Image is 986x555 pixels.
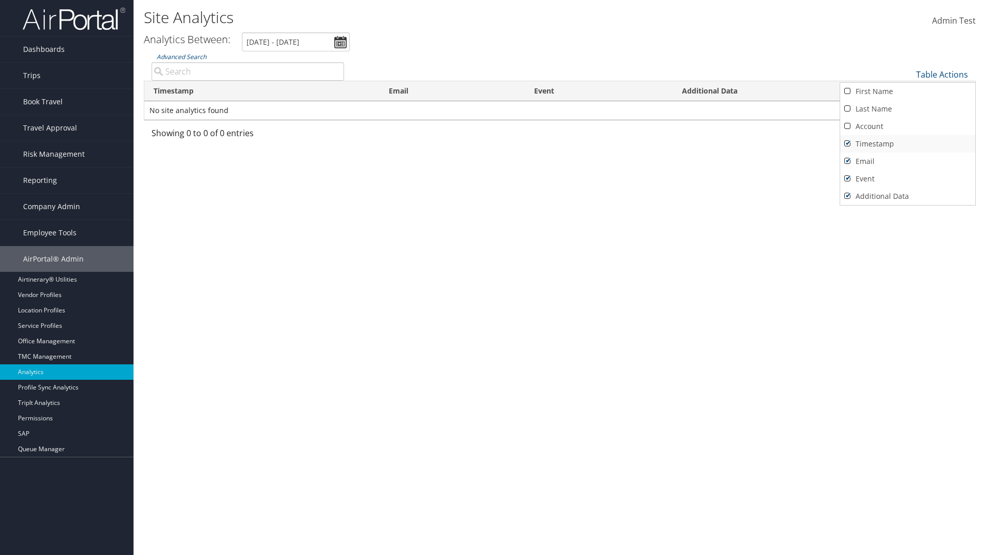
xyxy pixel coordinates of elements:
a: First Name [840,83,975,100]
a: Timestamp [840,135,975,153]
a: Account [840,118,975,135]
span: AirPortal® Admin [23,246,84,272]
img: airportal-logo.png [23,7,125,31]
a: Additional Data [840,188,975,205]
span: Reporting [23,168,57,193]
span: Company Admin [23,194,80,219]
span: Risk Management [23,141,85,167]
span: Book Travel [23,89,63,115]
span: Dashboards [23,36,65,62]
a: Email [840,153,975,170]
span: Trips [23,63,41,88]
span: Travel Approval [23,115,77,141]
a: Last Name [840,100,975,118]
span: Employee Tools [23,220,77,246]
a: Event [840,170,975,188]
